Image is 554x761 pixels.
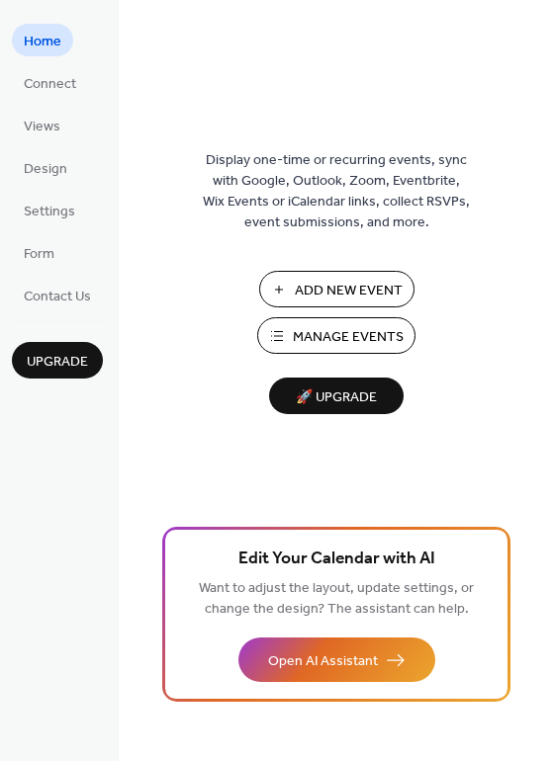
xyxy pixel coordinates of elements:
[24,287,91,307] span: Contact Us
[259,271,415,307] button: Add New Event
[238,546,435,573] span: Edit Your Calendar with AI
[257,317,415,354] button: Manage Events
[12,109,72,141] a: Views
[238,637,435,682] button: Open AI Assistant
[12,194,87,226] a: Settings
[12,151,79,184] a: Design
[295,281,403,301] span: Add New Event
[24,74,76,95] span: Connect
[281,384,392,411] span: 🚀 Upgrade
[203,150,470,233] span: Display one-time or recurring events, sync with Google, Outlook, Zoom, Eventbrite, Wix Events or ...
[24,244,54,265] span: Form
[27,352,88,373] span: Upgrade
[268,651,378,672] span: Open AI Assistant
[12,236,66,269] a: Form
[24,117,60,137] span: Views
[199,575,474,623] span: Want to adjust the layout, update settings, or change the design? The assistant can help.
[12,279,103,311] a: Contact Us
[293,327,404,348] span: Manage Events
[12,342,103,379] button: Upgrade
[24,202,75,222] span: Settings
[12,24,73,56] a: Home
[24,159,67,180] span: Design
[269,378,404,414] button: 🚀 Upgrade
[24,32,61,52] span: Home
[12,66,88,99] a: Connect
